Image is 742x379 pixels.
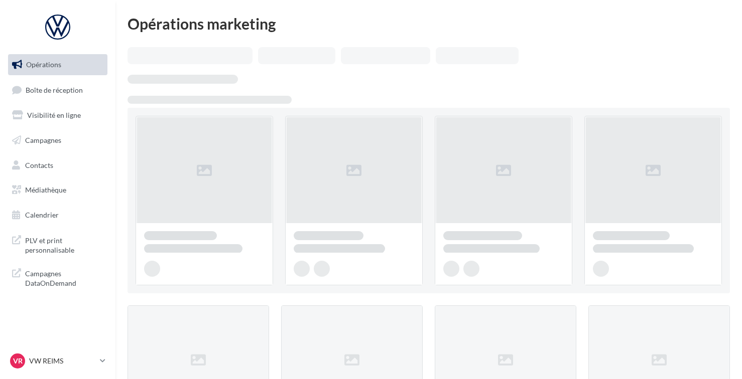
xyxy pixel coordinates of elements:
span: Calendrier [25,211,59,219]
span: Campagnes [25,136,61,144]
a: VR VW REIMS [8,351,107,370]
span: Boîte de réception [26,85,83,94]
a: Campagnes [6,130,109,151]
span: Visibilité en ligne [27,111,81,119]
a: Médiathèque [6,179,109,201]
span: PLV et print personnalisable [25,234,103,255]
span: Médiathèque [25,185,66,194]
p: VW REIMS [29,356,96,366]
span: Contacts [25,160,53,169]
a: Calendrier [6,205,109,226]
a: Campagnes DataOnDemand [6,263,109,292]
a: PLV et print personnalisable [6,230,109,259]
a: Visibilité en ligne [6,105,109,126]
div: Opérations marketing [128,16,730,31]
span: VR [13,356,23,366]
span: Opérations [26,60,61,69]
span: Campagnes DataOnDemand [25,267,103,288]
a: Contacts [6,155,109,176]
a: Opérations [6,54,109,75]
a: Boîte de réception [6,79,109,101]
